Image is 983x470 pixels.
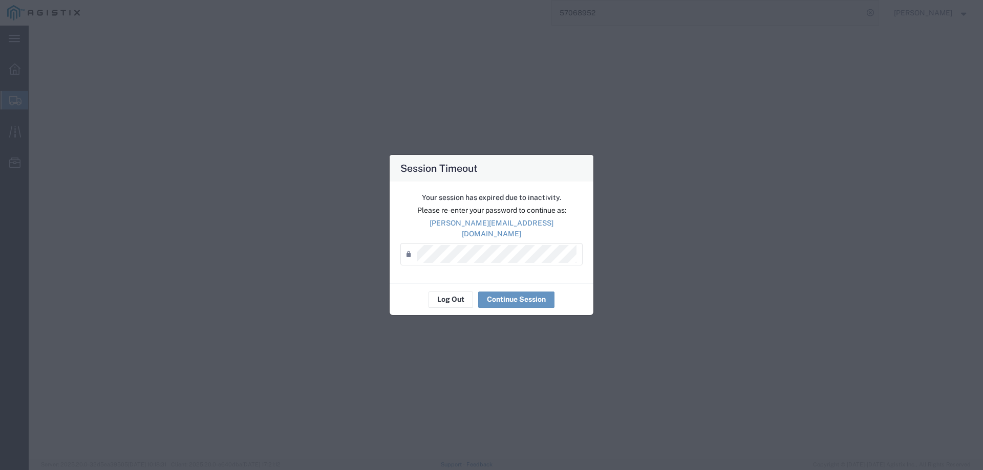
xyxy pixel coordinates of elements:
[429,292,473,308] button: Log Out
[400,161,478,175] h4: Session Timeout
[400,205,583,216] p: Please re-enter your password to continue as:
[400,192,583,203] p: Your session has expired due to inactivity.
[478,292,554,308] button: Continue Session
[400,218,583,239] p: [PERSON_NAME][EMAIL_ADDRESS][DOMAIN_NAME]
